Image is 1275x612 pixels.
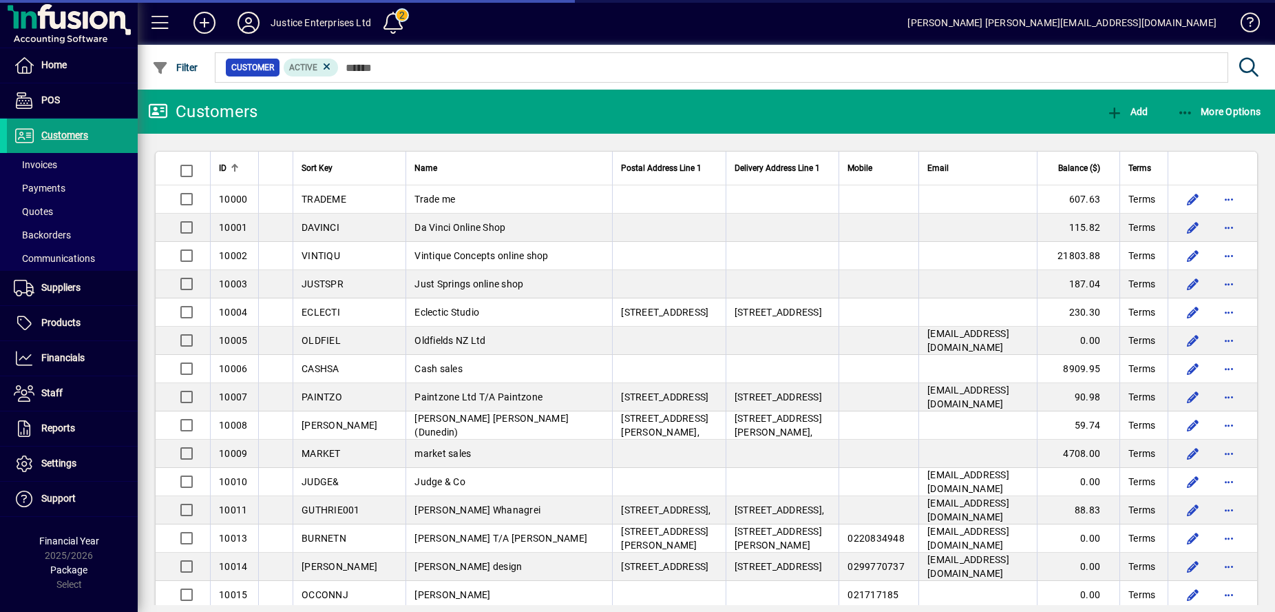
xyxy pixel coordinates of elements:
span: PAINTZO [302,391,342,402]
span: [EMAIL_ADDRESS][DOMAIN_NAME] [927,554,1009,579]
span: Terms [1128,503,1155,517]
span: Terms [1128,475,1155,489]
button: Edit [1182,301,1204,323]
span: Paintzone Ltd T/A Paintzone [414,391,542,402]
a: Support [7,482,138,516]
span: Terms [1128,560,1155,573]
td: 0.00 [1037,468,1119,496]
div: Customers [148,101,257,123]
button: Edit [1182,414,1204,436]
td: 0.00 [1037,327,1119,355]
button: Edit [1182,245,1204,267]
span: DAVINCI [302,222,339,233]
button: More Options [1174,99,1265,124]
span: [STREET_ADDRESS], [621,504,710,516]
span: Balance ($) [1058,161,1100,176]
a: Financials [7,341,138,376]
button: More options [1218,188,1240,210]
button: Edit [1182,471,1204,493]
button: More options [1218,555,1240,578]
span: Terms [1128,334,1155,347]
span: Financial Year [39,535,99,547]
span: 10013 [219,533,247,544]
span: 10003 [219,278,247,289]
span: [EMAIL_ADDRESS][DOMAIN_NAME] [927,385,1009,409]
button: More options [1218,245,1240,267]
span: 10006 [219,363,247,374]
span: [EMAIL_ADDRESS][DOMAIN_NAME] [927,328,1009,353]
a: Quotes [7,200,138,223]
span: [STREET_ADDRESS][PERSON_NAME], [735,413,822,438]
button: Edit [1182,499,1204,521]
span: Products [41,317,81,328]
span: Customers [41,130,88,141]
td: 607.63 [1037,185,1119,214]
a: Payments [7,176,138,200]
td: 21803.88 [1037,242,1119,270]
button: More options [1218,414,1240,436]
span: Terms [1128,588,1155,602]
span: Support [41,493,76,504]
span: BURNETN [302,533,346,544]
span: 021717185 [847,589,898,600]
span: Postal Address Line 1 [621,161,702,176]
span: [EMAIL_ADDRESS][DOMAIN_NAME] [927,469,1009,494]
button: More options [1218,386,1240,408]
span: TRADEME [302,194,346,205]
span: Financials [41,352,85,363]
span: Terms [1128,277,1155,291]
span: Terms [1128,221,1155,234]
a: Knowledge Base [1230,3,1258,48]
span: Add [1106,106,1148,117]
span: [STREET_ADDRESS][PERSON_NAME] [735,526,822,551]
span: Payments [14,183,65,194]
span: [STREET_ADDRESS] [621,307,708,318]
span: [STREET_ADDRESS] [735,307,822,318]
td: 0.00 [1037,524,1119,553]
div: Justice Enterprises Ltd [271,12,371,34]
span: 10000 [219,194,247,205]
span: Reports [41,422,75,433]
span: [STREET_ADDRESS], [735,504,824,516]
span: OCCONNJ [302,589,348,600]
span: [PERSON_NAME] [302,561,377,572]
a: Reports [7,411,138,446]
div: [PERSON_NAME] [PERSON_NAME][EMAIL_ADDRESS][DOMAIN_NAME] [907,12,1216,34]
a: Communications [7,247,138,270]
button: More options [1218,471,1240,493]
span: Terms [1128,305,1155,319]
mat-chip: Activation Status: Active [284,59,339,76]
span: [STREET_ADDRESS][PERSON_NAME] [621,526,708,551]
span: Just Springs online shop [414,278,523,289]
button: Edit [1182,216,1204,238]
a: Products [7,306,138,340]
span: JUDGE& [302,476,339,487]
button: Edit [1182,527,1204,549]
span: Home [41,59,67,70]
button: More options [1218,527,1240,549]
span: MARKET [302,448,341,459]
td: 115.82 [1037,214,1119,242]
span: 10004 [219,307,247,318]
button: Filter [149,55,202,80]
span: Terms [1128,161,1151,176]
td: 88.83 [1037,496,1119,524]
button: More options [1218,358,1240,380]
span: GUTHRIE001 [302,504,360,516]
button: Edit [1182,386,1204,408]
span: Terms [1128,362,1155,376]
span: Sort Key [302,161,333,176]
td: 230.30 [1037,298,1119,327]
span: 10005 [219,335,247,346]
span: [PERSON_NAME] T/A [PERSON_NAME] [414,533,587,544]
span: OLDFIEL [302,335,341,346]
span: Terms [1128,447,1155,460]
span: Backorders [14,229,71,241]
span: 10010 [219,476,247,487]
span: Name [414,161,437,176]
span: Terms [1128,249,1155,263]
span: Terms [1128,531,1155,545]
button: Edit [1182,188,1204,210]
span: Oldfields NZ Ltd [414,335,485,346]
span: JUSTSPR [302,278,344,289]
